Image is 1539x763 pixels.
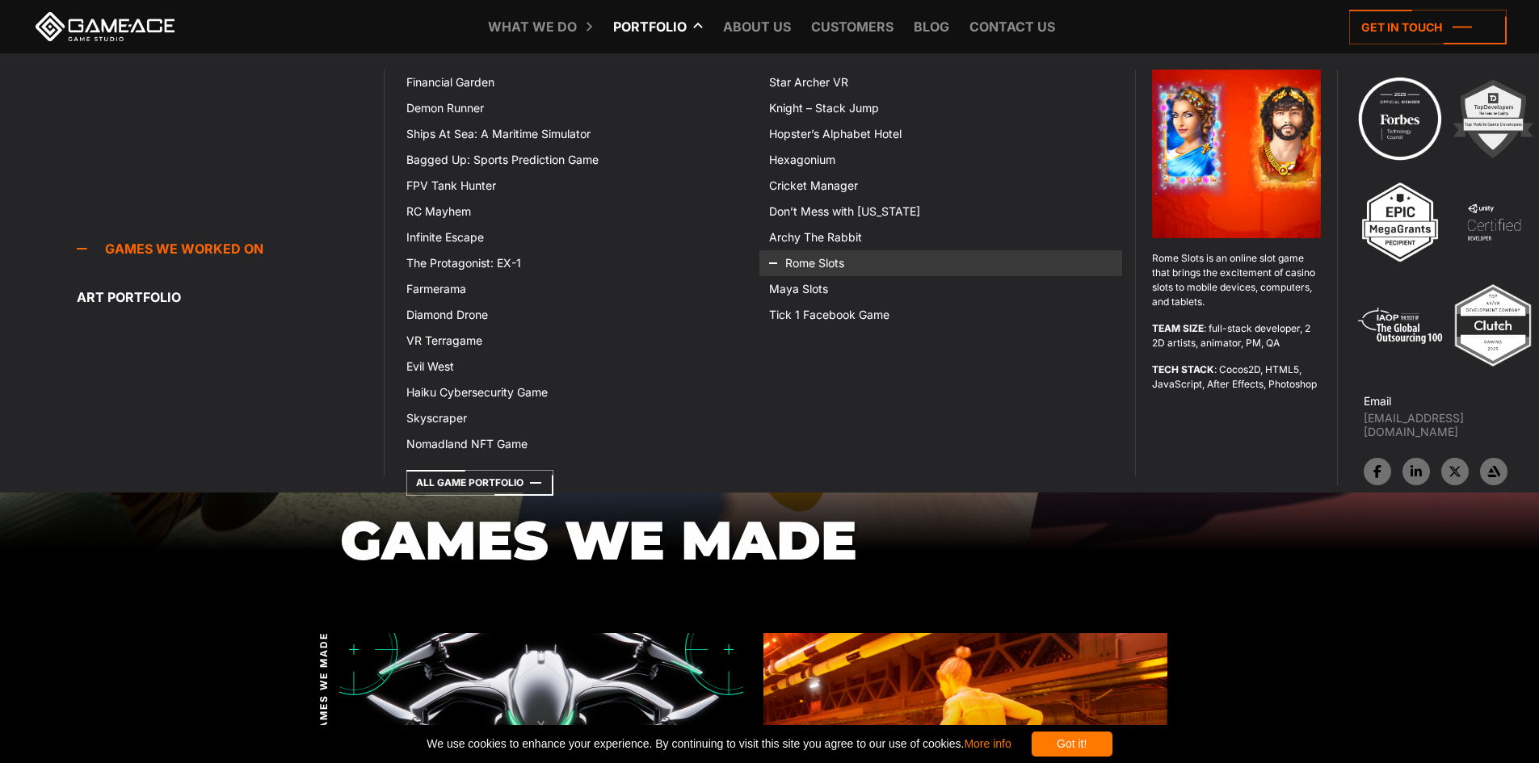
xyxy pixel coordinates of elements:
p: : full-stack developer, 2 2D artists, animator, PM, QA [1152,321,1321,350]
span: We use cookies to enhance your experience. By continuing to visit this site you agree to our use ... [427,732,1011,757]
a: Infinite Escape [397,224,759,250]
a: Hexagonium [759,147,1122,173]
a: FPV Tank Hunter [397,173,759,199]
a: VR Terragame [397,328,759,354]
img: 5 [1356,281,1444,370]
a: Haiku Cybersecurity Game [397,379,759,405]
a: Evil West [397,354,759,379]
a: Star Archer VR [759,69,1122,95]
a: RC Mayhem [397,199,759,224]
a: Archy The Rabbit [759,224,1122,250]
a: The Protagonist: EX-1 [397,250,759,276]
img: Technology council badge program ace 2025 game ace [1356,74,1444,163]
a: Diamond Drone [397,302,759,328]
a: Rome Slots [759,250,1122,276]
a: Ships At Sea: A Maritime Simulator [397,121,759,147]
a: Bagged Up: Sports Prediction Game [397,147,759,173]
img: Top ar vr development company gaming 2025 game ace [1449,281,1537,370]
a: Demon Runner [397,95,759,121]
a: Art portfolio [77,281,384,313]
a: Games we worked on [77,233,384,265]
a: Tick 1 Facebook Game [759,302,1122,328]
a: Maya Slots [759,276,1122,302]
a: All Game Portfolio [406,470,553,496]
strong: TEAM SIZE [1152,322,1204,334]
a: Hopster’s Alphabet Hotel [759,121,1122,147]
span: GAMES WE MADE [317,631,331,737]
img: 2 [1449,74,1537,163]
h1: GAMES WE MADE [340,511,1201,570]
img: 3 [1356,178,1444,266]
a: [EMAIL_ADDRESS][DOMAIN_NAME] [1364,411,1539,438]
a: Nomadland NFT Game [397,431,759,457]
a: More info [964,737,1011,750]
p: : Cocos2D, HTML5, JavaScript, After Effects, Photoshop [1152,363,1321,392]
img: Rome game top menu [1152,69,1321,238]
a: Skyscraper [397,405,759,431]
img: 4 [1449,178,1538,266]
strong: TECH STACK [1152,363,1214,375]
p: Rome Slots is an online slot game that brings the excitement of casino slots to mobile devices, c... [1152,251,1321,309]
strong: Email [1364,394,1391,408]
a: Knight – Stack Jump [759,95,1122,121]
a: Get in touch [1349,10,1507,44]
a: Don’t Mess with [US_STATE] [759,199,1122,224]
div: Got it! [1032,732,1112,757]
a: Farmerama [397,276,759,302]
a: Financial Garden [397,69,759,95]
a: Cricket Manager [759,173,1122,199]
